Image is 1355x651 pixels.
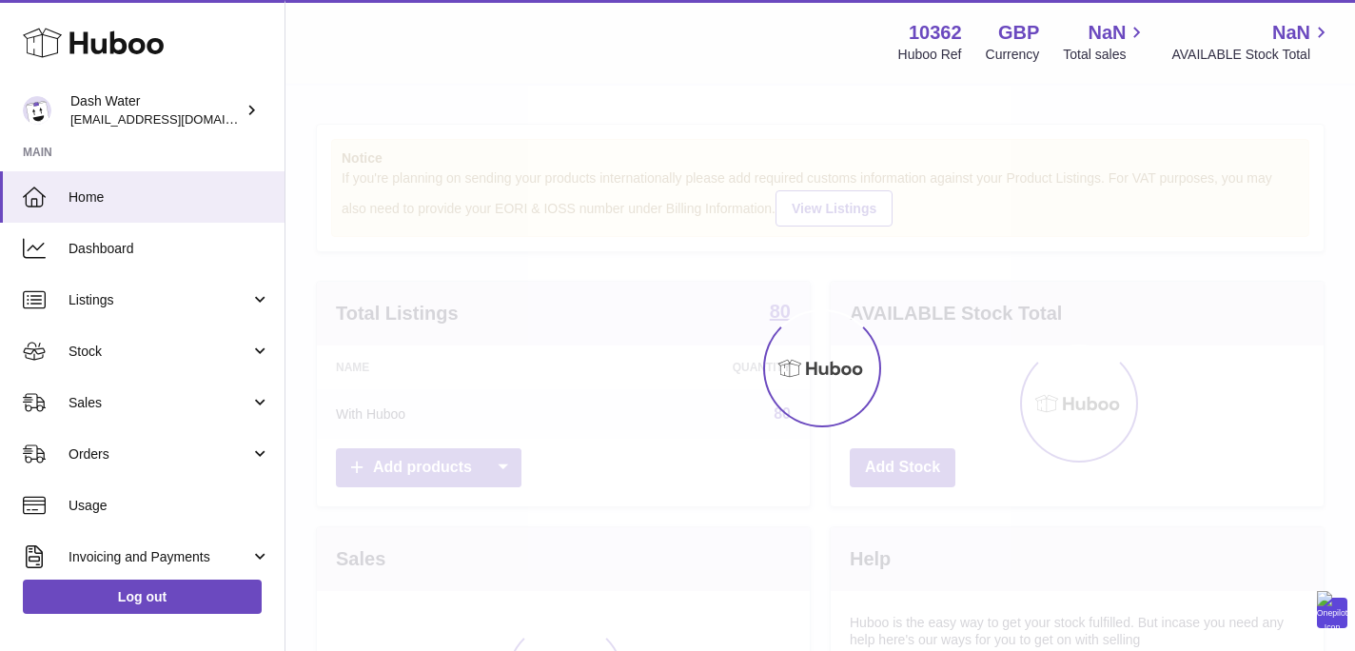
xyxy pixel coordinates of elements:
[70,92,242,128] div: Dash Water
[1272,20,1310,46] span: NaN
[1063,46,1148,64] span: Total sales
[69,445,250,464] span: Orders
[69,188,270,207] span: Home
[69,497,270,515] span: Usage
[909,20,962,46] strong: 10362
[986,46,1040,64] div: Currency
[1088,20,1126,46] span: NaN
[69,240,270,258] span: Dashboard
[69,548,250,566] span: Invoicing and Payments
[898,46,962,64] div: Huboo Ref
[23,96,51,125] img: bea@dash-water.com
[69,343,250,361] span: Stock
[23,580,262,614] a: Log out
[69,394,250,412] span: Sales
[69,291,250,309] span: Listings
[1063,20,1148,64] a: NaN Total sales
[998,20,1039,46] strong: GBP
[70,111,280,127] span: [EMAIL_ADDRESS][DOMAIN_NAME]
[1171,46,1332,64] span: AVAILABLE Stock Total
[1171,20,1332,64] a: NaN AVAILABLE Stock Total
